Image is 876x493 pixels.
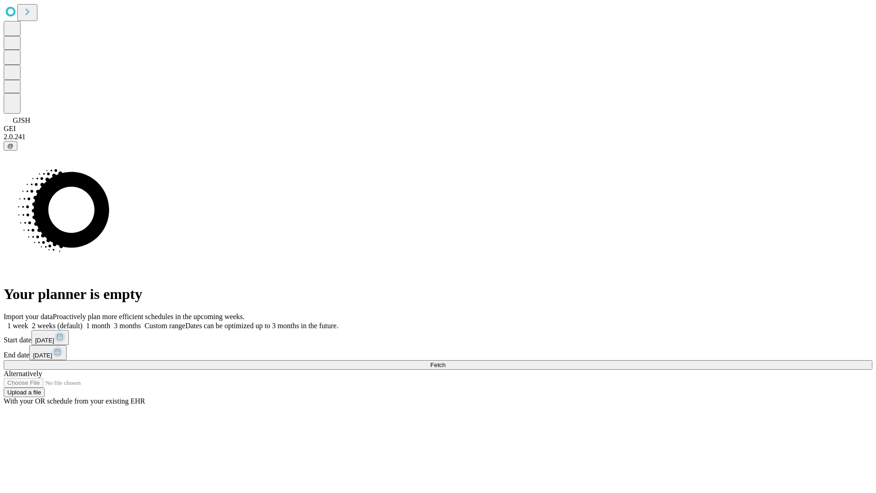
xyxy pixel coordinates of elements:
button: @ [4,141,17,151]
div: GEI [4,125,872,133]
button: [DATE] [31,330,69,345]
span: [DATE] [33,352,52,359]
span: Import your data [4,313,53,320]
span: GJSH [13,116,30,124]
span: [DATE] [35,337,54,344]
button: [DATE] [29,345,67,360]
span: Dates can be optimized up to 3 months in the future. [185,322,338,330]
span: 1 week [7,322,28,330]
span: With your OR schedule from your existing EHR [4,397,145,405]
span: Custom range [145,322,185,330]
span: Proactively plan more efficient schedules in the upcoming weeks. [53,313,245,320]
div: Start date [4,330,872,345]
span: Fetch [430,362,445,368]
button: Fetch [4,360,872,370]
div: End date [4,345,872,360]
div: 2.0.241 [4,133,872,141]
span: 2 weeks (default) [32,322,83,330]
button: Upload a file [4,388,45,397]
span: Alternatively [4,370,42,378]
span: @ [7,142,14,149]
h1: Your planner is empty [4,286,872,303]
span: 3 months [114,322,141,330]
span: 1 month [86,322,110,330]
